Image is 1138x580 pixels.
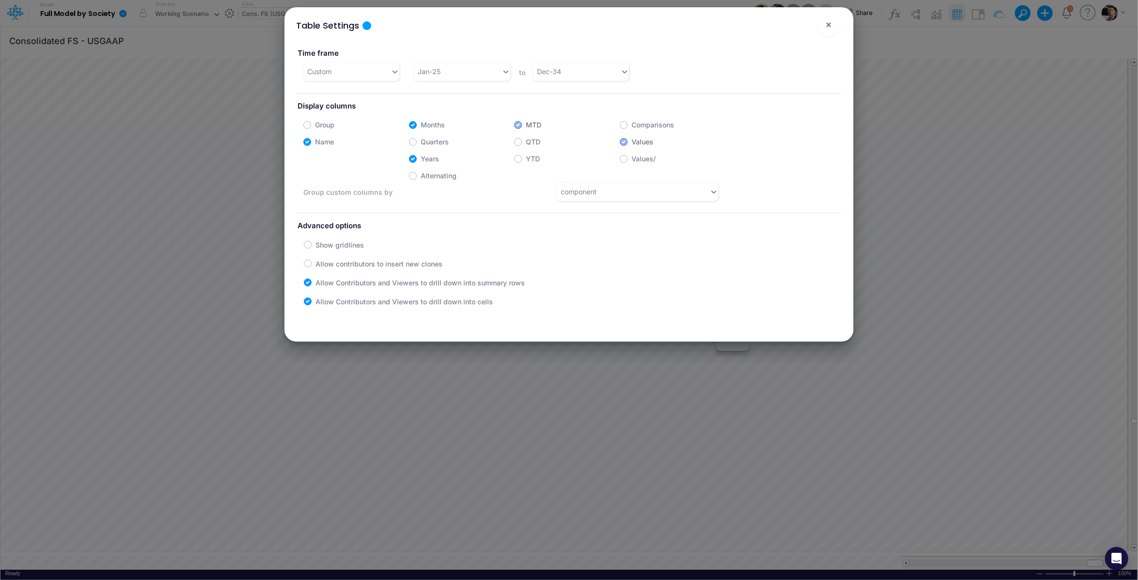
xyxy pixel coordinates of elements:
div: Dec-34 [537,66,561,77]
label: Group [315,120,334,130]
label: Advanced options [296,217,842,235]
div: component [561,187,597,197]
label: Comparisons [632,120,674,130]
div: Tooltip anchor [363,21,371,30]
label: Values/ [632,154,656,164]
span: × [826,18,832,30]
div: Custom [307,66,332,77]
label: Quarters [421,137,449,147]
label: MTD [526,120,541,130]
label: Alternating [421,171,457,181]
div: Open Intercom Messenger [1105,547,1128,570]
label: Display columns [296,97,842,115]
label: Allow contributors to insert new clones [316,259,443,269]
label: Allow Contributors and Viewers to drill down into cells [316,297,493,307]
label: YTD [526,154,540,164]
button: Close [817,13,840,36]
label: Values [632,137,653,147]
label: Group custom columns by [303,187,444,197]
label: Show gridlines [316,240,364,250]
label: to [518,67,526,78]
label: Time frame [296,45,562,63]
div: Table Settings [296,19,359,32]
label: Months [421,120,445,130]
label: Allow Contributors and Viewers to drill down into summary rows [316,278,525,288]
div: Jan-25 [418,66,441,77]
label: QTD [526,137,540,147]
label: Name [315,137,334,147]
label: Years [421,154,439,164]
